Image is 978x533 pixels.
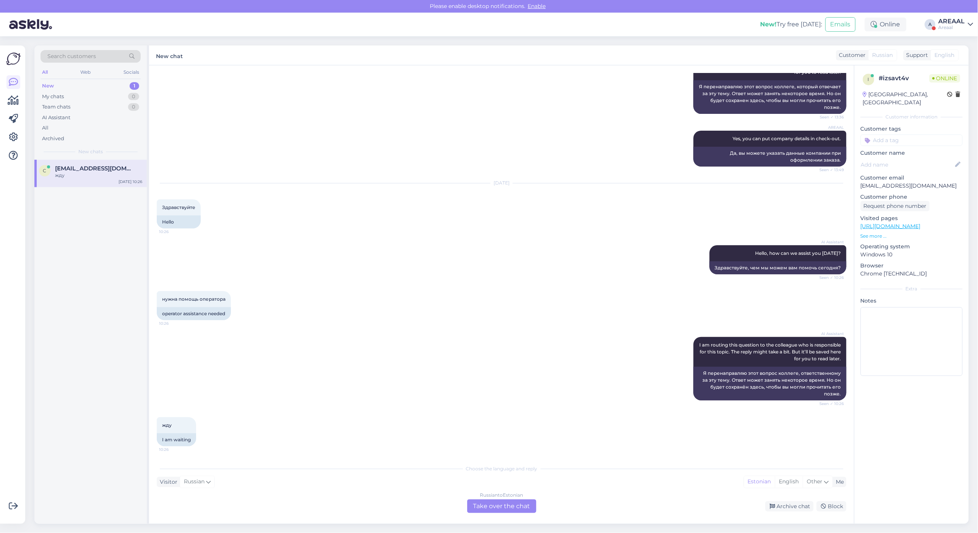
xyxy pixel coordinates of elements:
[526,3,548,10] span: Enable
[157,215,201,228] div: Hello
[861,134,963,146] input: Add a tag
[817,501,846,512] div: Block
[903,51,928,59] div: Support
[868,76,869,82] span: i
[755,250,841,256] span: Hello, how can we assist you [DATE]?
[925,19,936,30] div: A
[42,93,64,100] div: My chats
[122,67,141,77] div: Socials
[816,275,844,280] span: Seen ✓ 10:26
[861,297,963,305] p: Notes
[929,74,960,83] span: Online
[42,82,54,90] div: New
[162,422,172,428] span: жду
[128,103,139,111] div: 0
[760,20,822,29] div: Try free [DATE]:
[816,239,844,245] span: AI Assistant
[872,51,893,59] span: Russian
[43,168,47,173] span: c
[861,193,963,201] p: Customer phone
[863,91,947,107] div: [GEOGRAPHIC_DATA], [GEOGRAPHIC_DATA]
[836,51,866,59] div: Customer
[119,179,142,185] div: [DATE] 10:26
[41,67,49,77] div: All
[879,74,929,83] div: # izsavt4v
[694,367,846,400] div: Я перенаправляю этот вопрос коллеге, ответственному за эту тему. Ответ может занять некоторое вре...
[710,261,846,274] div: Здравствуйте, чем мы можем вам помочь сегодня?
[42,135,64,143] div: Archived
[467,499,536,513] div: Take over the chat
[861,174,963,182] p: Customer email
[78,148,103,155] span: New chats
[861,113,963,120] div: Customer information
[130,82,139,90] div: 1
[861,223,921,230] a: [URL][DOMAIN_NAME]
[861,149,963,157] p: Customer name
[775,476,803,488] div: English
[816,125,844,130] span: AREAAL
[157,465,846,472] div: Choose the language and reply
[162,296,226,302] span: нужна помощь оператора
[935,51,955,59] span: English
[861,201,930,211] div: Request phone number
[807,478,823,485] span: Other
[159,229,188,235] span: 10:26
[861,262,963,270] p: Browser
[744,476,775,488] div: Estonian
[861,214,963,222] p: Visited pages
[42,124,49,132] div: All
[816,114,844,120] span: Seen ✓ 13:36
[865,18,907,31] div: Online
[47,52,96,60] span: Search customers
[6,52,21,66] img: Askly Logo
[939,24,965,31] div: Areaal
[55,165,135,172] span: cdram33@gmail.com
[694,80,846,114] div: Я перенаправляю этот вопрос коллеге, который отвечает за эту тему. Ответ может занять некоторое в...
[861,233,963,240] p: See more ...
[760,21,777,28] b: New!
[128,93,139,100] div: 0
[733,136,841,141] span: Yes, you can put company details in check-out.
[157,433,196,446] div: I am waiting
[816,331,844,337] span: AI Assistant
[861,251,963,259] p: Windows 10
[162,204,195,210] span: Здравствуйте
[694,147,846,167] div: Да, вы можете указать данные компании при оформлении заказа.
[700,342,842,361] span: I am routing this question to the colleague who is responsible for this topic. The reply might ta...
[157,478,177,486] div: Visitor
[156,50,183,60] label: New chat
[825,17,856,32] button: Emails
[939,18,973,31] a: AREAALAreaal
[861,243,963,251] p: Operating system
[861,160,954,169] input: Add name
[833,478,844,486] div: Me
[159,321,188,326] span: 10:26
[42,114,70,122] div: AI Assistant
[79,67,93,77] div: Web
[861,182,963,190] p: [EMAIL_ADDRESS][DOMAIN_NAME]
[55,172,142,179] div: жду
[861,285,963,292] div: Extra
[42,103,70,111] div: Team chats
[939,18,965,24] div: AREAAL
[157,180,846,186] div: [DATE]
[816,167,844,173] span: Seen ✓ 13:49
[159,447,188,452] span: 10:26
[861,270,963,278] p: Chrome [TECHNICAL_ID]
[480,492,523,499] div: Russian to Estonian
[157,307,231,320] div: operator assistance needed
[816,401,844,407] span: Seen ✓ 10:26
[184,478,205,486] span: Russian
[765,501,814,512] div: Archive chat
[861,125,963,133] p: Customer tags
